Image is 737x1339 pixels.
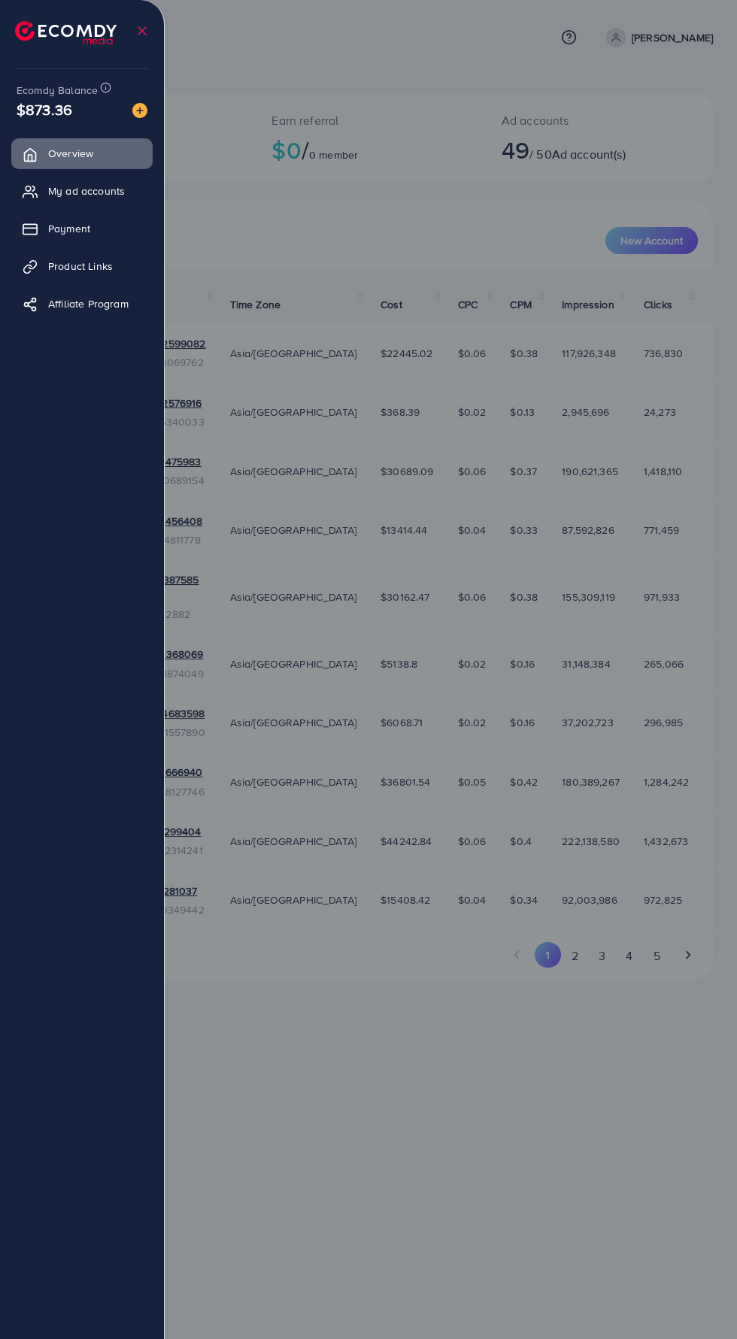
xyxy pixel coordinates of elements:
span: Ecomdy Balance [17,83,98,98]
a: Product Links [11,251,153,281]
iframe: Chat [673,1271,726,1328]
span: Affiliate Program [48,296,129,311]
a: Affiliate Program [11,289,153,319]
img: image [132,103,147,118]
span: Product Links [48,259,113,274]
a: My ad accounts [11,176,153,206]
a: Payment [11,214,153,244]
span: Payment [48,221,90,236]
img: logo [15,21,117,44]
span: Overview [48,146,93,161]
span: $873.36 [17,98,72,120]
span: My ad accounts [48,183,125,198]
a: Overview [11,138,153,168]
